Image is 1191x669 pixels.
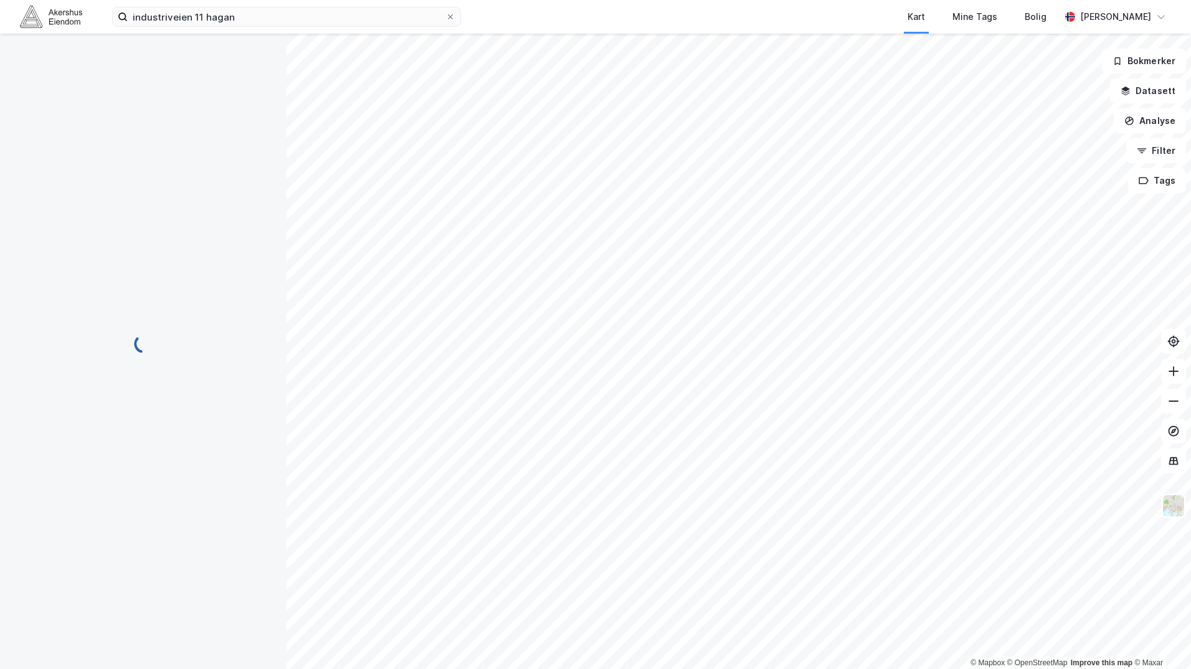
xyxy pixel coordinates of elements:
[1128,168,1186,193] button: Tags
[1007,658,1068,667] a: OpenStreetMap
[1080,9,1151,24] div: [PERSON_NAME]
[952,9,997,24] div: Mine Tags
[1162,494,1185,518] img: Z
[1071,658,1132,667] a: Improve this map
[1129,609,1191,669] iframe: Chat Widget
[133,334,153,354] img: spinner.a6d8c91a73a9ac5275cf975e30b51cfb.svg
[1102,49,1186,74] button: Bokmerker
[1129,609,1191,669] div: Kontrollprogram for chat
[1110,78,1186,103] button: Datasett
[20,6,82,27] img: akershus-eiendom-logo.9091f326c980b4bce74ccdd9f866810c.svg
[128,7,445,26] input: Søk på adresse, matrikkel, gårdeiere, leietakere eller personer
[1126,138,1186,163] button: Filter
[1114,108,1186,133] button: Analyse
[1025,9,1046,24] div: Bolig
[970,658,1005,667] a: Mapbox
[908,9,925,24] div: Kart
